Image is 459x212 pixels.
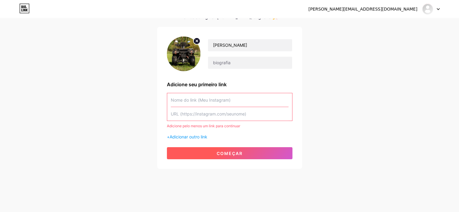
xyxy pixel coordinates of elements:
font: Adicione pelo menos um link para continuar [167,124,240,128]
input: Nome do link (Meu Instagram) [171,93,288,107]
input: URL (https://instagram.com/seunome) [171,107,288,121]
font: Adicione seu primeiro link [167,81,227,87]
font: começar [217,151,243,156]
font: Adicionar outro link [170,134,207,139]
font: [PERSON_NAME][EMAIL_ADDRESS][DOMAIN_NAME] [308,7,417,11]
button: começar [167,147,292,159]
font: + [167,134,170,139]
img: profile pic [167,36,201,71]
input: Seu nome [208,39,292,51]
img: leoguerra [422,3,433,15]
input: biografia [208,57,292,69]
